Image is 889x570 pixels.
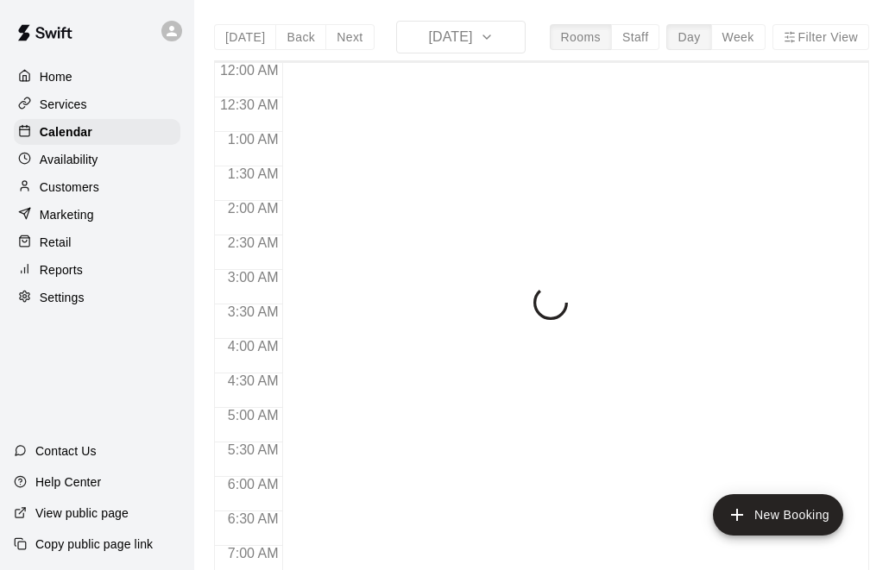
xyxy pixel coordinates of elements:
button: add [713,494,843,536]
p: Home [40,68,73,85]
a: Home [14,64,180,90]
span: 2:30 AM [224,235,283,250]
span: 4:00 AM [224,339,283,354]
a: Settings [14,285,180,310]
a: Reports [14,257,180,283]
span: 12:00 AM [216,63,283,78]
p: Services [40,96,87,113]
a: Calendar [14,119,180,145]
span: 2:00 AM [224,201,283,216]
p: Contact Us [35,442,97,460]
p: Settings [40,289,85,306]
p: Help Center [35,473,101,491]
span: 3:30 AM [224,304,283,319]
span: 4:30 AM [224,373,283,388]
p: Calendar [40,123,92,141]
a: Marketing [14,202,180,228]
span: 6:30 AM [224,511,283,526]
p: Availability [40,151,98,168]
a: Customers [14,174,180,200]
a: Retail [14,229,180,255]
p: Marketing [40,206,94,223]
a: Availability [14,147,180,172]
span: 3:00 AM [224,270,283,285]
p: Retail [40,234,72,251]
p: Customers [40,179,99,196]
span: 5:30 AM [224,442,283,457]
span: 1:30 AM [224,166,283,181]
span: 12:30 AM [216,97,283,112]
a: Services [14,91,180,117]
span: 5:00 AM [224,408,283,423]
span: 7:00 AM [224,546,283,561]
p: Reports [40,261,83,279]
span: 6:00 AM [224,477,283,492]
p: Copy public page link [35,536,153,553]
p: View public page [35,504,129,522]
span: 1:00 AM [224,132,283,147]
